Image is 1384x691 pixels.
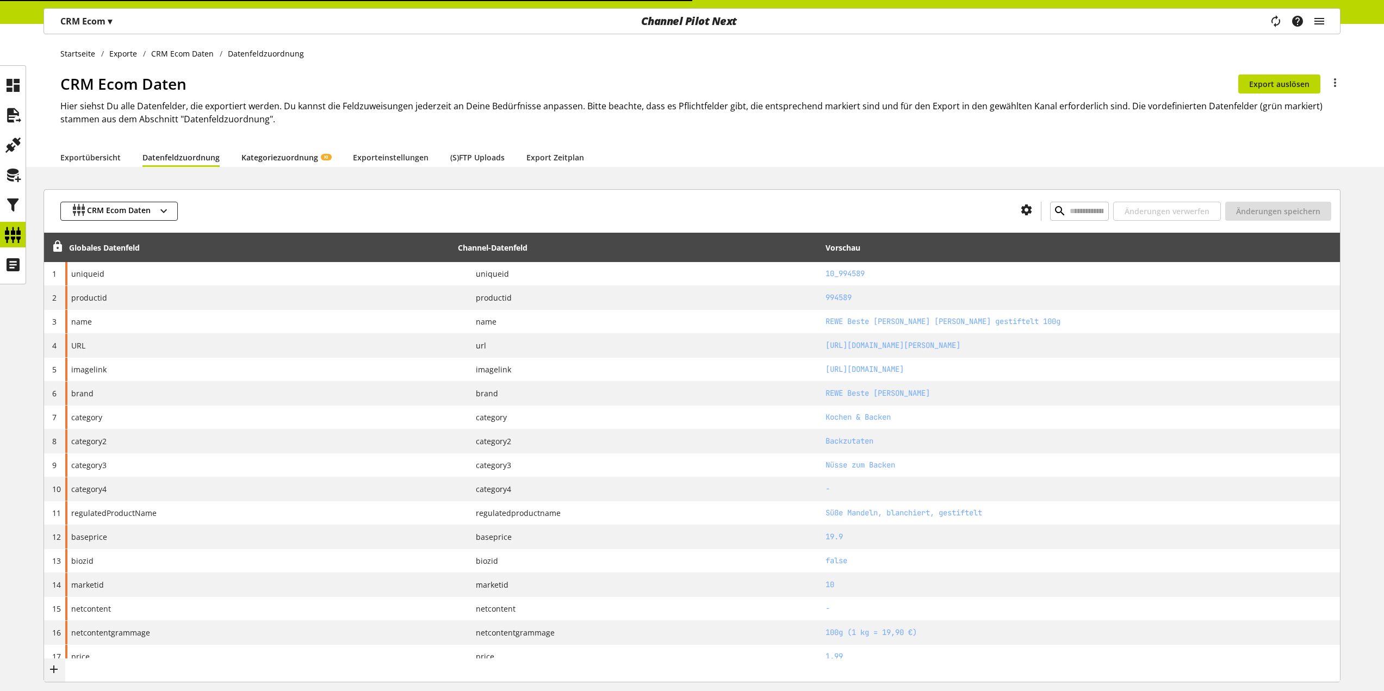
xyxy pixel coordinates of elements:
[71,268,104,279] span: uniqueid
[467,316,496,327] span: name
[1225,202,1331,221] button: Änderungen speichern
[467,435,511,447] span: category2
[450,152,505,163] a: (S)FTP Uploads
[826,603,1336,614] h2: -
[52,580,61,590] span: 14
[44,8,1340,34] nav: main navigation
[826,364,1336,375] h2: https://img.rewe-static.de/0994589/23407622_digital-image.png
[71,627,150,638] span: netcontentgrammage
[1236,206,1320,217] span: Änderungen speichern
[826,316,1336,327] h2: REWE Beste Wahl Mandeln gestiftelt 100g
[1113,202,1221,221] button: Änderungen verwerfen
[71,651,90,662] span: price
[826,292,1336,303] h2: 994589
[467,364,511,375] span: imagelink
[467,603,516,614] span: netcontent
[71,292,107,303] span: productid
[467,531,512,543] span: baseprice
[87,204,151,218] span: CRM Ecom Daten
[52,484,61,494] span: 10
[60,152,121,163] a: Exportübersicht
[826,268,1336,279] h2: 10_994589
[467,268,509,279] span: uniqueid
[826,579,1336,590] h2: 10
[467,627,555,638] span: netcontentgrammage
[71,483,107,495] span: category4
[826,651,1336,662] h2: 1.99
[52,556,61,566] span: 13
[60,72,1238,95] h1: CRM Ecom Daten
[52,241,63,252] span: Entsperren, um Zeilen neu anzuordnen
[104,48,143,59] a: Exporte
[48,241,63,254] div: Entsperren, um Zeilen neu anzuordnen
[826,412,1336,423] h2: Kochen & Backen
[52,651,61,662] span: 17
[467,555,498,567] span: biozid
[826,507,1336,519] h2: Süße Mandeln, blanchiert, gestiftelt
[52,364,57,375] span: 5
[71,340,85,351] span: URL
[458,242,527,253] div: Channel-Datenfeld
[826,531,1336,543] h2: 19.9
[241,152,331,163] a: KategoriezuordnungKI
[52,436,57,446] span: 8
[52,388,57,399] span: 6
[467,292,512,303] span: productid
[52,603,61,614] span: 15
[826,242,860,253] div: Vorschau
[142,152,220,163] a: Datenfeldzuordnung
[526,152,584,163] a: Export Zeitplan
[467,459,511,471] span: category3
[826,627,1336,638] h2: 100g (1 kg = 19,90 €)
[826,435,1336,447] h2: Backzutaten
[324,154,328,160] span: KI
[60,202,178,221] button: CRM Ecom Daten
[52,316,57,327] span: 3
[1125,206,1209,217] span: Änderungen verwerfen
[1238,74,1320,94] button: Export auslösen
[467,388,498,399] span: brand
[71,316,92,327] span: name
[109,48,137,59] span: Exporte
[52,508,61,518] span: 11
[467,483,511,495] span: category4
[52,340,57,351] span: 4
[71,364,107,375] span: imagelink
[52,460,57,470] span: 9
[60,15,112,28] p: CRM Ecom
[52,627,61,638] span: 16
[71,555,94,567] span: biozid
[826,388,1336,399] h2: REWE Beste Wahl
[71,459,107,471] span: category3
[52,412,57,422] span: 7
[52,269,57,279] span: 1
[353,152,429,163] a: Exporteinstellungen
[71,579,104,590] span: marketid
[52,292,57,303] span: 2
[69,242,140,253] div: Globales Datenfeld
[467,651,494,662] span: price
[60,48,101,59] a: Startseite
[467,340,486,351] span: url
[60,99,1340,126] h2: Hier siehst Du alle Datenfelder, die exportiert werden. Du kannst die Feldzuweisungen jederzeit a...
[826,483,1336,495] h2: -
[826,340,1336,351] h2: https://www.rewe.de/shop/p/rewe-beste-wahl-mandeln-gestiftelt-100g/994589
[71,531,107,543] span: baseprice
[826,555,1336,567] h2: false
[826,459,1336,471] h2: Nüsse zum Backen
[108,15,112,27] span: ▾
[467,579,508,590] span: marketid
[71,603,111,614] span: netcontent
[60,48,95,59] span: Startseite
[71,435,107,447] span: category2
[467,412,507,423] span: category
[1249,78,1309,90] span: Export auslösen
[467,507,561,519] span: regulatedproductname
[71,388,94,399] span: brand
[71,412,102,423] span: category
[71,507,157,519] span: regulatedProductName
[52,532,61,542] span: 12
